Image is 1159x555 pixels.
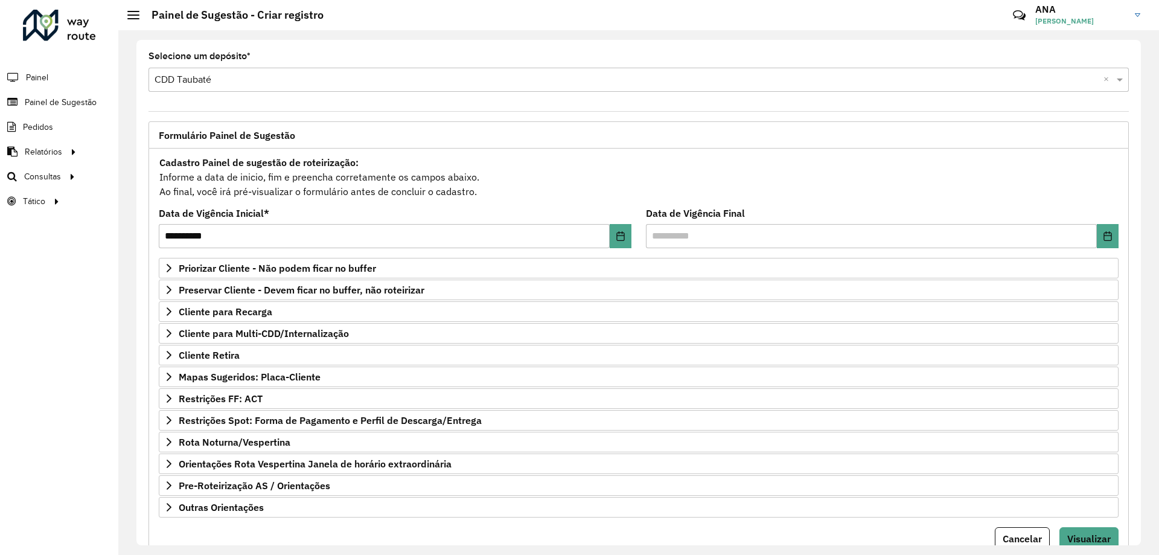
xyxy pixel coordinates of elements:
[159,206,269,220] label: Data de Vigência Inicial
[159,155,1119,199] div: Informe a data de inicio, fim e preencha corretamente os campos abaixo. Ao final, você irá pré-vi...
[1103,72,1114,87] span: Clear all
[179,263,376,273] span: Priorizar Cliente - Não podem ficar no buffer
[1035,16,1126,27] span: [PERSON_NAME]
[159,410,1119,431] a: Restrições Spot: Forma de Pagamento e Perfil de Descarga/Entrega
[159,258,1119,278] a: Priorizar Cliente - Não podem ficar no buffer
[995,527,1050,550] button: Cancelar
[139,8,324,22] h2: Painel de Sugestão - Criar registro
[179,459,452,469] span: Orientações Rota Vespertina Janela de horário extraordinária
[179,415,482,425] span: Restrições Spot: Forma de Pagamento e Perfil de Descarga/Entrega
[1097,224,1119,248] button: Choose Date
[25,96,97,109] span: Painel de Sugestão
[159,345,1119,365] a: Cliente Retira
[23,195,45,208] span: Tático
[179,307,272,316] span: Cliente para Recarga
[159,367,1119,387] a: Mapas Sugeridos: Placa-Cliente
[159,454,1119,474] a: Orientações Rota Vespertina Janela de horário extraordinária
[26,71,48,84] span: Painel
[1003,533,1042,545] span: Cancelar
[159,301,1119,322] a: Cliente para Recarga
[159,432,1119,452] a: Rota Noturna/Vespertina
[23,121,53,133] span: Pedidos
[159,323,1119,344] a: Cliente para Multi-CDD/Internalização
[159,388,1119,409] a: Restrições FF: ACT
[159,130,295,140] span: Formulário Painel de Sugestão
[1006,2,1032,28] a: Contato Rápido
[159,475,1119,496] a: Pre-Roteirização AS / Orientações
[1059,527,1119,550] button: Visualizar
[179,502,264,512] span: Outras Orientações
[1067,533,1111,545] span: Visualizar
[24,170,61,183] span: Consultas
[179,437,290,447] span: Rota Noturna/Vespertina
[179,481,330,490] span: Pre-Roteirização AS / Orientações
[179,329,349,338] span: Cliente para Multi-CDD/Internalização
[610,224,631,248] button: Choose Date
[25,146,62,158] span: Relatórios
[179,394,263,403] span: Restrições FF: ACT
[646,206,745,220] label: Data de Vigência Final
[159,280,1119,300] a: Preservar Cliente - Devem ficar no buffer, não roteirizar
[159,497,1119,518] a: Outras Orientações
[148,49,251,63] label: Selecione um depósito
[179,350,240,360] span: Cliente Retira
[179,285,424,295] span: Preservar Cliente - Devem ficar no buffer, não roteirizar
[179,372,321,382] span: Mapas Sugeridos: Placa-Cliente
[1035,4,1126,15] h3: ANA
[159,156,359,168] strong: Cadastro Painel de sugestão de roteirização:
